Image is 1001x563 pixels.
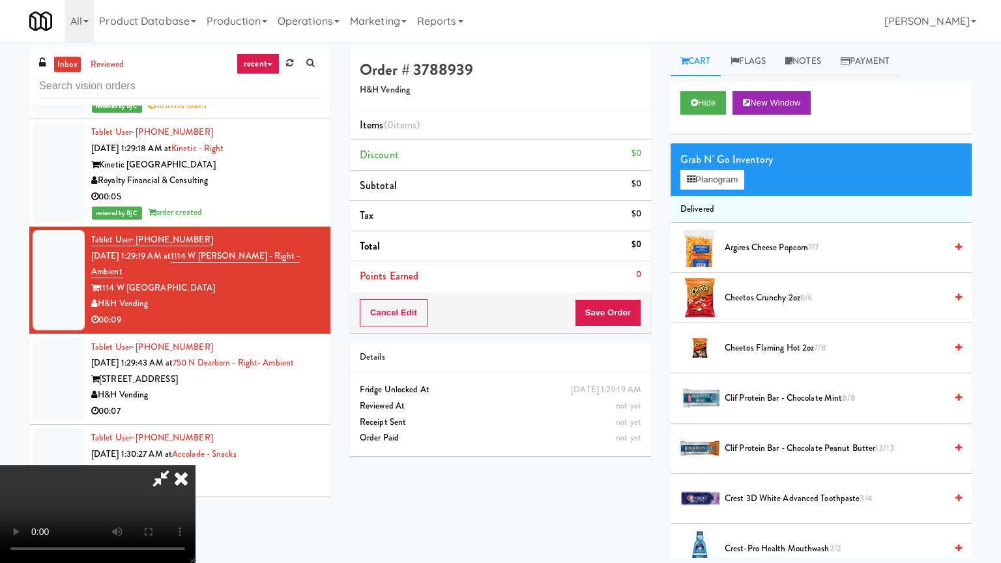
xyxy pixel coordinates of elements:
div: H&H Vending [91,387,321,403]
div: $0 [631,145,641,162]
img: Micromart [29,10,52,33]
span: Argires Cheese Popcorn [725,240,946,256]
div: [STREET_ADDRESS] [91,371,321,388]
span: · [PHONE_NUMBER] [132,233,213,246]
span: Points Earned [360,268,418,283]
a: Payment [831,47,900,76]
span: Subtotal [360,178,397,193]
h4: Order # 3788939 [360,61,641,78]
div: Clif Protein Bar - Chocolate Peanut Butter13/13 [719,440,962,457]
a: reviewed [87,57,128,73]
span: Crest 3D White Advanced Toothpaste [725,491,946,507]
div: Cheetos Crunchy 2oz6/6 [719,290,962,306]
span: Clif Protein Bar - Chocolate Mint [725,390,946,407]
span: Items [360,117,420,132]
div: $0 [631,176,641,192]
div: 1114 W [GEOGRAPHIC_DATA] [91,280,321,296]
div: 00:09 [91,312,321,328]
div: Argires Cheese Popcorn7/7 [719,240,962,256]
div: Order Paid [360,430,641,446]
span: reviewed by Bj C [92,207,142,220]
span: [DATE] 1:30:27 AM at [91,448,172,460]
li: Tablet User· [PHONE_NUMBER][DATE] 1:29:43 AM at750 N Dearborn - Right- Ambient[STREET_ADDRESS]H&H... [29,334,330,426]
a: Accolade - Snacks [172,448,237,460]
a: 750 N Dearborn - Right- Ambient [173,356,294,369]
button: Hide [680,91,726,115]
a: Tablet User· [PHONE_NUMBER] [91,233,213,246]
div: RK Vends [91,478,321,495]
span: (0 ) [384,117,420,132]
span: [DATE] 1:29:18 AM at [91,142,171,154]
div: 00:05 [91,189,321,205]
div: Crest-Pro Health Mouthwash2/2 [719,541,962,557]
span: Tax [360,208,373,223]
span: · [PHONE_NUMBER] [132,341,213,353]
div: 00:07 [91,403,321,420]
a: 1114 W [PERSON_NAME] - Right - Ambient [91,250,300,279]
span: not yet [616,431,641,444]
span: [DATE] 1:29:43 AM at [91,356,173,369]
span: 6/6 [800,291,812,304]
span: 2/2 [830,542,841,555]
span: Crest-Pro Health Mouthwash [725,541,946,557]
span: 7/8 [814,341,826,354]
div: $0 [631,237,641,253]
div: Fridge Unlocked At [360,382,641,398]
div: H&H Vending [91,296,321,312]
a: Tablet User· [PHONE_NUMBER] [91,431,213,444]
li: Tablet User· [PHONE_NUMBER][DATE] 1:29:18 AM atKinetic - RightKinetic [GEOGRAPHIC_DATA]Royalty Fi... [29,119,330,227]
span: · [PHONE_NUMBER] [132,431,213,444]
span: · [PHONE_NUMBER] [132,126,213,138]
a: Flags [721,47,776,76]
div: Reviewed At [360,398,641,414]
span: 7/7 [808,241,819,253]
div: Crest 3D White Advanced Toothpaste3/4 [719,491,962,507]
span: Clif Protein Bar - Chocolate Peanut Butter [725,440,946,457]
a: Kinetic - Right [171,142,224,154]
span: Cheetos Flaming Hot 2oz [725,340,946,356]
button: Planogram [680,170,744,190]
input: Search vision orders [39,74,321,98]
li: Tablet User· [PHONE_NUMBER][DATE] 1:30:27 AM atAccolade - SnacksAccoladeRK Vends00:08 [29,425,330,516]
button: New Window [733,91,811,115]
a: inbox [54,57,81,73]
span: [DATE] 1:29:19 AM at [91,250,171,262]
button: Cancel Edit [360,299,428,326]
div: 00:08 [91,495,321,511]
span: Total [360,238,381,253]
div: [DATE] 1:29:19 AM [571,382,641,398]
div: Receipt Sent [360,414,641,431]
a: Notes [776,47,831,76]
a: Cart [671,47,721,76]
a: recent [237,53,280,74]
button: Save Order [575,299,641,326]
span: 8/8 [842,392,855,404]
span: not yet [616,416,641,428]
span: Discount [360,147,399,162]
div: 0 [636,267,641,283]
div: Kinetic [GEOGRAPHIC_DATA] [91,157,321,173]
span: 13/13 [875,442,894,454]
div: Clif Protein Bar - Chocolate Mint8/8 [719,390,962,407]
span: order created [148,206,202,218]
a: Tablet User· [PHONE_NUMBER] [91,126,213,138]
a: Tablet User· [PHONE_NUMBER] [91,341,213,353]
h5: H&H Vending [360,85,641,95]
ng-pluralize: items [394,117,417,132]
div: Accolade [91,463,321,479]
span: 3/4 [860,492,872,504]
div: Cheetos Flaming Hot 2oz7/8 [719,340,962,356]
span: not yet [616,399,641,412]
div: Royalty Financial & Consulting [91,173,321,189]
li: Delivered [671,196,972,224]
div: Grab N' Go Inventory [680,150,962,169]
div: $0 [631,206,641,222]
span: Cheetos Crunchy 2oz [725,290,946,306]
li: Tablet User· [PHONE_NUMBER][DATE] 1:29:19 AM at1114 W [PERSON_NAME] - Right - Ambient1114 W [GEOG... [29,227,330,334]
div: Details [360,349,641,366]
span: reviewed by Bj C [92,100,142,113]
span: no items taken [148,99,207,111]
